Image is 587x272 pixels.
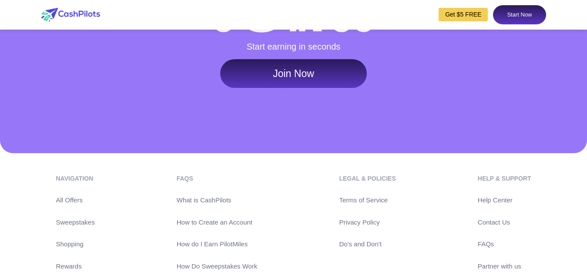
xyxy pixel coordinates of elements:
div: navigation [56,174,95,183]
a: Privacy Policy [339,218,396,228]
a: Join Now [220,59,367,88]
a: Do's and Don't [339,239,396,249]
a: Sweepstakes [56,218,95,228]
a: Partner with us [478,262,531,272]
a: Shopping [56,239,95,249]
a: How do I Earn PilotMiles [177,239,258,249]
a: Start Now [493,5,546,24]
div: Help & Support [478,174,531,183]
a: Contact Us [478,218,531,228]
a: What is CashPilots [177,195,258,205]
a: How to Create an Account [177,218,258,228]
a: Terms of Service [339,195,396,205]
div: FAQs [177,174,258,183]
a: Help Center [478,195,531,205]
div: Legal & Policies [339,174,396,183]
a: Rewards [56,262,95,272]
a: How Do Sweepstakes Work [177,262,258,272]
a: All Offers [56,195,95,205]
a: Get $5 FREE [439,8,488,21]
img: logo [41,8,100,22]
a: FAQs [478,239,531,249]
